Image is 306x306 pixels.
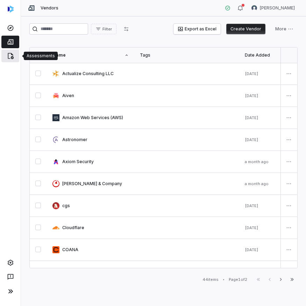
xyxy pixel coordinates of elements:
[8,6,14,13] img: svg%3e
[245,115,258,120] span: [DATE]
[245,225,258,230] span: [DATE]
[245,52,286,58] div: Date Added
[245,93,258,98] span: [DATE]
[41,5,58,11] span: Vendors
[223,277,225,282] div: •
[271,24,298,34] button: More
[245,203,258,208] span: [DATE]
[173,24,221,34] button: Export as Excel
[52,52,129,58] div: Name
[245,181,269,186] span: a month ago
[245,247,258,252] span: [DATE]
[226,24,265,34] button: Create Vendor
[102,27,112,32] span: Filter
[245,71,258,76] span: [DATE]
[27,53,55,59] div: Assessments
[251,5,257,11] img: Tomo Majima avatar
[247,3,299,13] button: Tomo Majima avatar[PERSON_NAME]
[245,137,258,142] span: [DATE]
[245,159,269,164] span: a month ago
[202,277,219,282] div: 44 items
[91,24,116,34] button: Filter
[140,52,234,58] div: Tags
[260,5,295,11] span: [PERSON_NAME]
[229,277,247,282] div: Page 1 of 2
